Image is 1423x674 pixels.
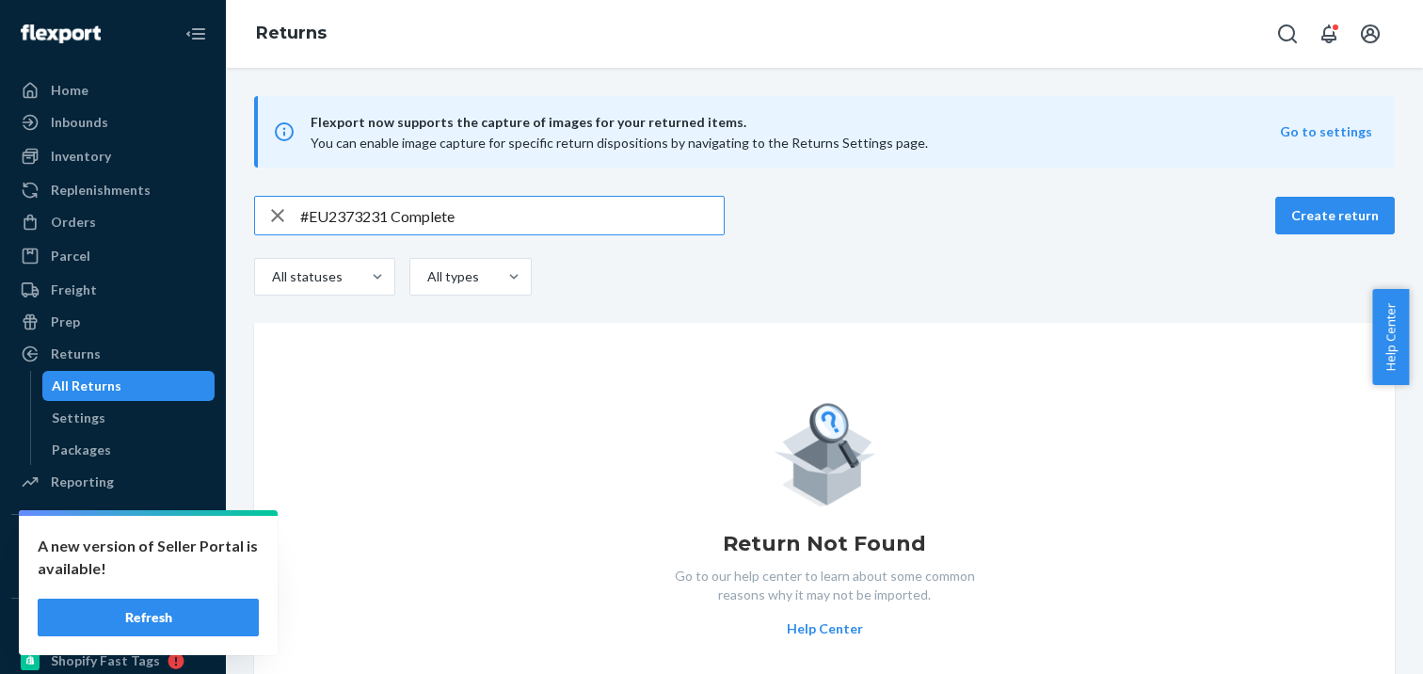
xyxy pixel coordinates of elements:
[38,599,259,636] button: Refresh
[52,409,105,427] div: Settings
[51,181,151,200] div: Replenishments
[11,107,215,137] a: Inbounds
[42,371,216,401] a: All Returns
[38,535,259,580] p: A new version of Seller Portal is available!
[21,24,101,43] img: Flexport logo
[11,568,215,590] a: Add Integration
[11,339,215,369] a: Returns
[11,175,215,205] a: Replenishments
[51,213,96,232] div: Orders
[11,241,215,271] a: Parcel
[52,377,121,395] div: All Returns
[177,15,215,53] button: Close Navigation
[1372,289,1409,385] button: Help Center
[1310,15,1348,53] button: Open notifications
[51,81,88,100] div: Home
[11,275,215,305] a: Freight
[51,473,114,491] div: Reporting
[51,313,80,331] div: Prep
[52,441,111,459] div: Packages
[272,267,340,286] div: All statuses
[241,7,342,61] ol: breadcrumbs
[1275,197,1395,234] button: Create return
[51,147,111,166] div: Inventory
[256,23,327,43] a: Returns
[1351,15,1389,53] button: Open account menu
[11,530,215,560] button: Integrations
[51,247,90,265] div: Parcel
[51,345,101,363] div: Returns
[11,467,215,497] a: Reporting
[11,141,215,171] a: Inventory
[427,267,476,286] div: All types
[51,281,97,299] div: Freight
[42,435,216,465] a: Packages
[311,135,928,151] span: You can enable image capture for specific return dispositions by navigating to the Returns Settin...
[11,614,215,644] button: Fast Tags
[300,197,724,234] input: Search returns by rma, id, tracking number
[11,207,215,237] a: Orders
[51,651,160,670] div: Shopify Fast Tags
[11,307,215,337] a: Prep
[1280,122,1372,141] button: Go to settings
[51,113,108,132] div: Inbounds
[723,529,926,559] h1: Return Not Found
[774,398,876,506] img: Empty list
[11,75,215,105] a: Home
[787,619,863,638] button: Help Center
[660,567,989,604] p: Go to our help center to learn about some common reasons why it may not be imported.
[311,111,1280,134] span: Flexport now supports the capture of images for your returned items.
[1269,15,1306,53] button: Open Search Box
[42,403,216,433] a: Settings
